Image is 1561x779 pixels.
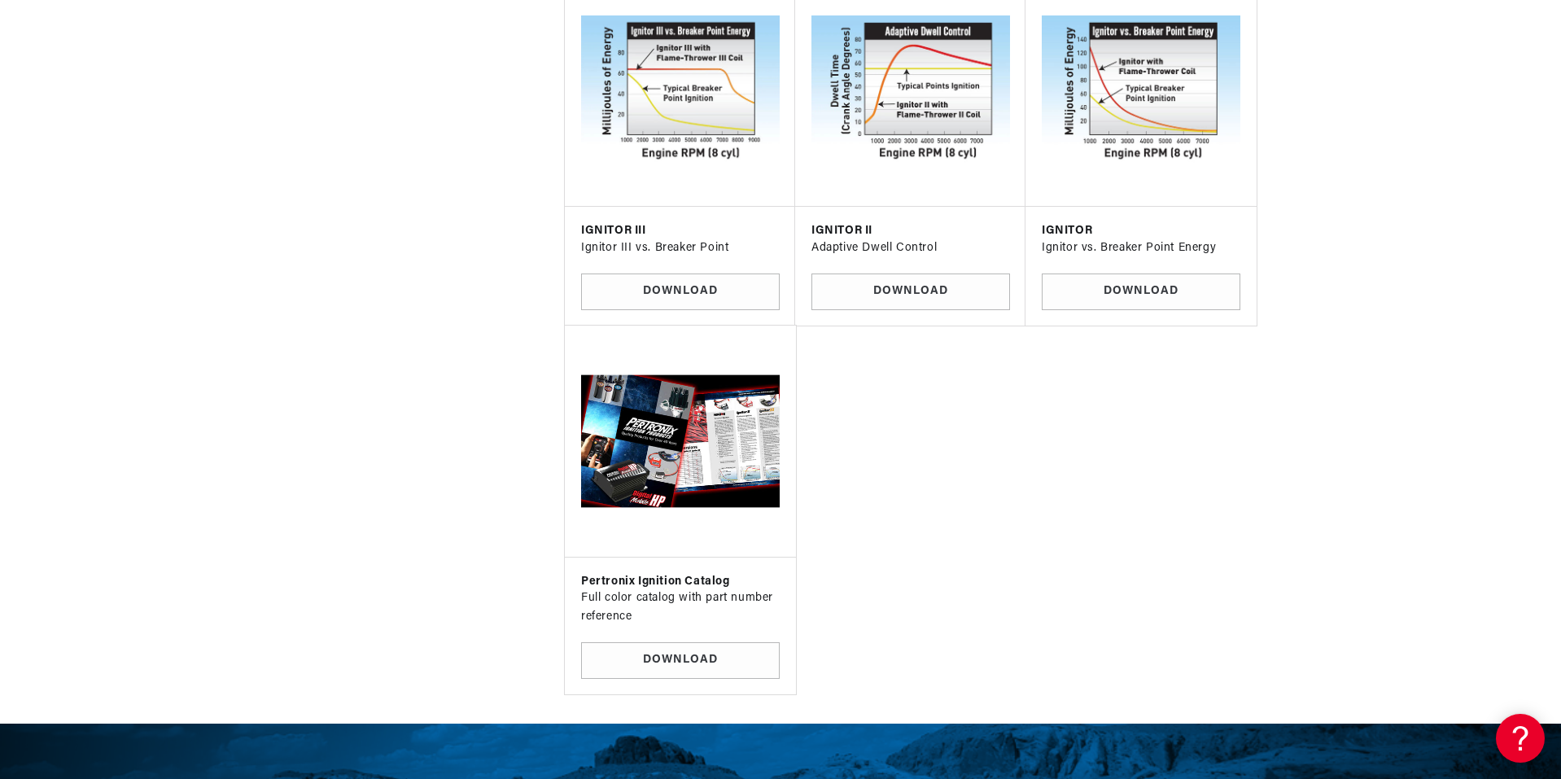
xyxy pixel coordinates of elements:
h3: IGNITOR [1042,223,1240,239]
a: Download [581,274,780,310]
a: Download [1042,274,1240,310]
h3: IGNITOR III [581,223,780,239]
a: Download [811,274,1010,310]
h3: Pertronix Ignition Catalog [581,574,780,590]
p: Full color catalog with part number reference [581,589,780,626]
p: Ignitor III vs. Breaker Point [581,239,780,257]
a: Download [581,642,780,679]
h3: IGNITOR II [811,223,1010,239]
img: Pertronix Ignition Catalog [578,339,782,543]
p: Ignitor vs. Breaker Point Energy [1042,239,1240,257]
p: Adaptive Dwell Control [811,239,1010,257]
